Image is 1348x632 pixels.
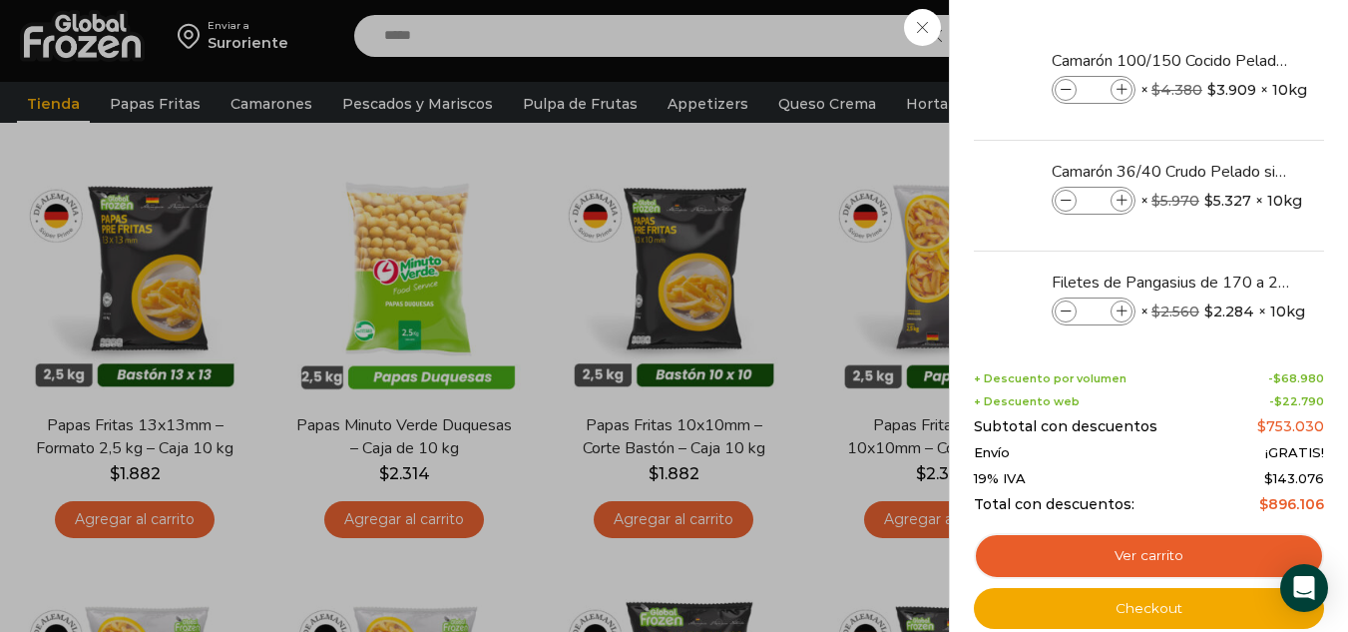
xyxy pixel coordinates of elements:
[1257,417,1266,435] span: $
[974,588,1324,630] a: Checkout
[1274,394,1282,408] span: $
[1151,192,1199,210] bdi: 5.970
[1204,191,1213,211] span: $
[1273,371,1281,385] span: $
[1204,302,1254,321] bdi: 2.284
[974,395,1080,408] span: + Descuento web
[1280,564,1328,612] div: Open Intercom Messenger
[1151,303,1199,320] bdi: 2.560
[1079,79,1109,101] input: Product quantity
[1204,302,1213,321] span: $
[1273,371,1324,385] bdi: 68.980
[1207,80,1256,100] bdi: 3.909
[974,533,1324,579] a: Ver carrito
[1274,394,1324,408] bdi: 22.790
[1079,301,1109,322] input: Product quantity
[1052,161,1289,183] a: Camarón 36/40 Crudo Pelado sin Vena - Bronze - Caja 10 kg
[974,445,1010,461] span: Envío
[974,471,1026,487] span: 19% IVA
[1207,80,1216,100] span: $
[1259,495,1324,513] bdi: 896.106
[1264,470,1324,486] span: 143.076
[1140,187,1302,215] span: × × 10kg
[1151,81,1160,99] span: $
[1265,445,1324,461] span: ¡GRATIS!
[1257,417,1324,435] bdi: 753.030
[1140,298,1305,325] span: × × 10kg
[1140,76,1307,104] span: × × 10kg
[1151,81,1202,99] bdi: 4.380
[1204,191,1251,211] bdi: 5.327
[974,418,1157,435] span: Subtotal con descuentos
[1052,272,1289,294] a: Filetes de Pangasius de 170 a 220 gr - Bronze - Caja 10 kg
[1079,190,1109,212] input: Product quantity
[1151,192,1160,210] span: $
[1151,303,1160,320] span: $
[974,496,1134,513] span: Total con descuentos:
[1264,470,1273,486] span: $
[1269,395,1324,408] span: -
[1268,372,1324,385] span: -
[1052,50,1289,72] a: Camarón 100/150 Cocido Pelado - Bronze - Caja 10 kg
[974,372,1126,385] span: + Descuento por volumen
[1259,495,1268,513] span: $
